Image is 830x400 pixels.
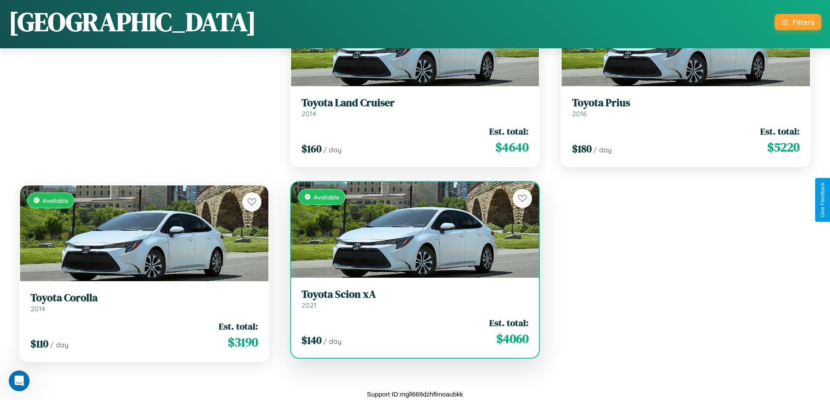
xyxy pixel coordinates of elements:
div: Filters [793,17,814,27]
span: Available [314,193,339,201]
a: Toyota Land Cruiser2014 [302,97,529,118]
span: / day [323,145,342,154]
span: / day [50,340,68,349]
span: / day [593,145,612,154]
span: $ 4060 [496,330,528,347]
span: $ 5220 [767,138,800,156]
span: $ 140 [302,333,322,347]
a: Toyota Prius2016 [572,97,800,118]
span: 2014 [302,109,316,118]
h1: [GEOGRAPHIC_DATA] [9,4,256,40]
span: 2021 [302,301,316,309]
iframe: Intercom live chat [9,370,30,391]
span: 2014 [30,304,45,313]
div: Give Feedback [820,182,826,218]
span: Est. total: [219,320,258,333]
span: Est. total: [760,125,800,138]
span: $ 110 [30,336,48,351]
h3: Toyota Prius [572,97,800,109]
h3: Toyota Scion xA [302,288,529,301]
span: $ 160 [302,141,322,156]
button: Filters [775,14,821,30]
h3: Toyota Corolla [30,292,258,304]
span: $ 180 [572,141,592,156]
span: Est. total: [489,316,528,329]
span: / day [323,337,342,346]
p: Support ID: mgll669dzhflmoaubkk [367,388,463,400]
span: $ 3190 [228,333,258,351]
h3: Toyota Land Cruiser [302,97,529,109]
span: 2016 [572,109,587,118]
span: $ 4640 [495,138,528,156]
a: Toyota Corolla2014 [30,292,258,313]
span: Est. total: [489,125,528,138]
span: Available [43,197,68,204]
a: Toyota Scion xA2021 [302,288,529,309]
